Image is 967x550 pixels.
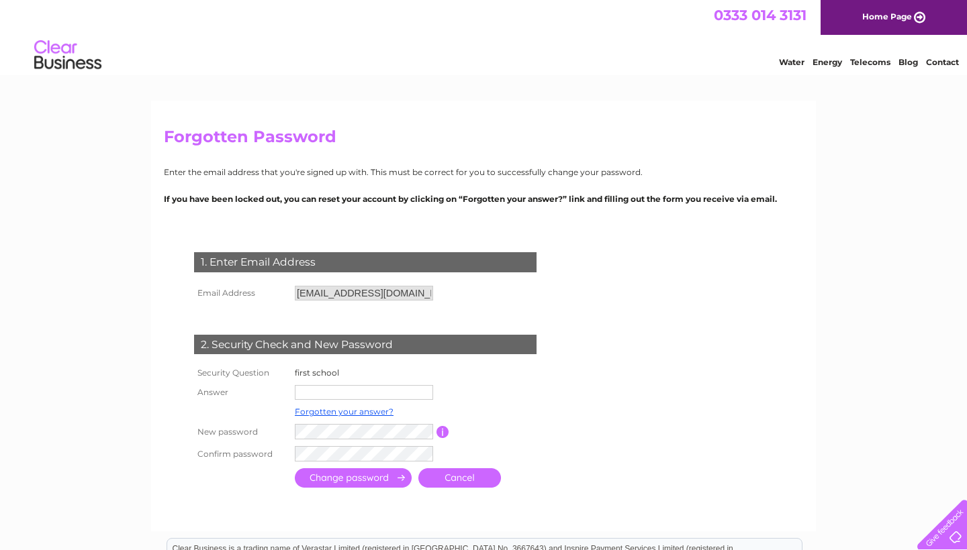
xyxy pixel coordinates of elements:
a: Cancel [418,468,501,488]
th: Security Question [191,364,291,382]
p: Enter the email address that you're signed up with. This must be correct for you to successfully ... [164,166,803,178]
input: Information [436,426,449,438]
p: If you have been locked out, you can reset your account by clicking on “Forgotten your answer?” l... [164,192,803,205]
th: Email Address [191,282,291,304]
a: Water [779,57,804,67]
input: Submit [295,468,412,488]
a: Energy [813,57,842,67]
th: Confirm password [191,443,291,465]
h2: Forgotten Password [164,127,803,153]
a: 0333 014 3131 [714,7,807,23]
a: Forgotten your answer? [295,406,394,417]
th: New password [191,421,291,443]
th: Answer [191,382,291,403]
a: Telecoms [850,57,890,67]
a: Blog [899,57,918,67]
div: 1. Enter Email Address [194,252,537,272]
div: Clear Business is a trading name of Verastar Limited (registered in [GEOGRAPHIC_DATA] No. 3667643... [167,7,802,65]
label: first school [295,368,339,378]
div: 2. Security Check and New Password [194,335,537,355]
img: logo.png [34,35,102,76]
a: Contact [926,57,959,67]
